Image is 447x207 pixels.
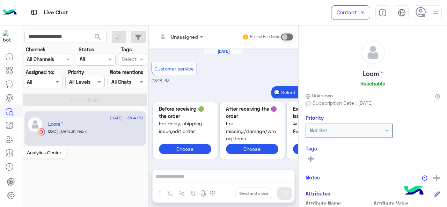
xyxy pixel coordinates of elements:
label: Priority [68,68,84,76]
label: Tags [121,46,132,53]
span: Bot [48,128,55,134]
h6: Attributes [306,190,330,197]
div: Analytics Center [22,147,66,158]
h5: Loom™ [362,70,383,78]
h6: Reachable [360,80,385,87]
button: Send and close [235,187,272,199]
img: tab [398,9,406,17]
span: 08:18 PM [152,78,170,83]
img: defaultAdmin.png [27,117,43,132]
img: profile [431,8,440,17]
span: Customer service [154,66,194,72]
small: Human Handover [250,34,279,40]
h6: [DATE] [204,49,243,54]
span: Subscription Date : [DATE] [313,99,373,106]
img: tab [379,9,387,17]
span: search [94,33,102,41]
button: 3 of 2 [254,161,261,168]
label: Assigned to: [26,68,54,76]
span: Attribute Name [306,200,372,207]
img: 317874714732967 [3,30,15,43]
button: 4 of 2 [264,161,271,168]
span: Attribute Value [374,200,440,207]
span: : Default reply [55,128,87,134]
img: notes [422,175,427,181]
span: [DATE] - 3:04 PM [110,115,143,121]
span: For delay, shipping issue,edit order [159,120,211,135]
img: Instagram [38,128,45,135]
h6: Notes [306,174,320,180]
h6: Priority [306,114,324,121]
label: Note mentions [110,68,143,76]
h5: Loom™ [48,121,64,127]
img: Logo [3,5,17,20]
p: 🔄 Exchange/Return issues [293,105,345,120]
button: Choose [293,144,345,154]
div: Select [121,55,137,64]
p: 30/8/2025, 8:18 PM [271,86,353,98]
button: 1 of 2 [233,161,240,168]
h6: Tags [306,145,440,151]
span: For missing/damage/wrong items [226,120,278,142]
span: Unknown [306,92,333,99]
button: 2 of 2 [243,161,250,168]
button: Choose [226,144,278,154]
button: Apply Filters [23,94,147,106]
label: Channel: [26,46,45,53]
img: tab [30,8,38,17]
button: Choose [159,144,211,154]
p: 🟣 After receiving the order [226,105,278,120]
img: add [433,175,440,181]
a: Contact Us [331,5,370,20]
a: tab [375,5,389,20]
span: Any issue related to Exchanges [293,120,345,135]
p: Live Chat [44,8,68,17]
label: Status [79,46,94,53]
p: 🟢 Before receiving the order [159,105,211,120]
img: defaultAdmin.png [361,40,385,64]
img: hulul-logo.png [402,179,426,204]
button: search [89,31,107,46]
